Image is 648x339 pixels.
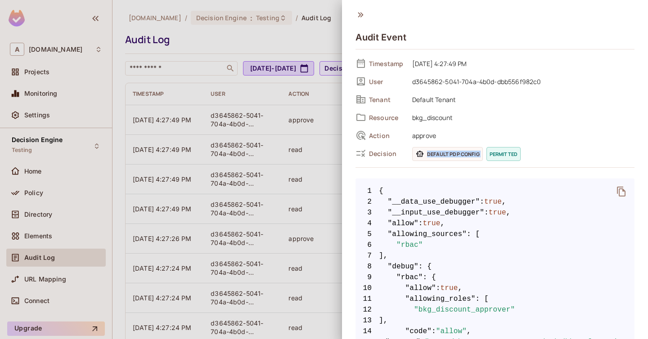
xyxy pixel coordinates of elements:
[405,283,436,294] span: "allow"
[436,326,467,337] span: "allow"
[458,283,463,294] span: ,
[441,283,458,294] span: true
[355,196,379,207] span: 2
[355,304,379,315] span: 12
[388,196,480,207] span: "__data_use_debugger"
[408,76,634,87] span: d3645862-5041-704a-4b0d-dbb556f982c0
[414,304,515,315] span: "bkg_discount_approver"
[355,315,634,326] span: ],
[369,95,405,104] span: Tenant
[484,196,502,207] span: true
[355,250,634,261] span: ],
[369,131,405,140] span: Action
[476,294,489,304] span: : [
[355,186,379,196] span: 1
[355,272,379,283] span: 9
[355,326,379,337] span: 14
[408,94,634,105] span: Default Tenant
[369,149,405,158] span: Decision
[408,112,634,123] span: bkg_discount
[355,229,379,240] span: 5
[388,218,418,229] span: "allow"
[355,283,379,294] span: 10
[480,196,484,207] span: :
[467,229,480,240] span: : [
[355,240,379,250] span: 6
[355,294,379,304] span: 11
[467,326,471,337] span: ,
[408,58,634,69] span: [DATE] 4:27:49 PM
[412,147,483,161] span: Default PDP config
[405,326,432,337] span: "code"
[418,261,432,272] span: : {
[436,283,441,294] span: :
[355,250,379,261] span: 7
[441,218,445,229] span: ,
[355,315,379,326] span: 13
[355,32,406,43] h4: Audit Event
[423,272,436,283] span: : {
[611,181,632,202] button: delete
[379,186,383,196] span: {
[388,229,467,240] span: "allowing_sources"
[502,196,506,207] span: ,
[423,218,441,229] span: true
[388,207,485,218] span: "__input_use_debugger"
[408,130,634,141] span: approve
[432,326,436,337] span: :
[369,113,405,122] span: Resource
[486,147,521,161] span: permitted
[369,59,405,68] span: Timestamp
[396,240,423,250] span: "rbac"
[355,207,379,218] span: 3
[355,261,379,272] span: 8
[369,77,405,86] span: User
[405,294,476,304] span: "allowing_roles"
[355,218,379,229] span: 4
[506,207,511,218] span: ,
[418,218,423,229] span: :
[489,207,506,218] span: true
[396,272,423,283] span: "rbac"
[484,207,489,218] span: :
[388,261,418,272] span: "debug"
